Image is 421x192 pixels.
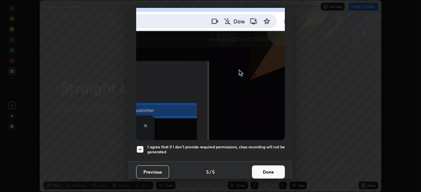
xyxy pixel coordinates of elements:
[212,168,215,175] h4: 5
[252,165,285,179] button: Done
[210,168,211,175] h4: /
[147,144,285,155] h5: I agree that if I don't provide required permissions, class recording will not be generated
[206,168,209,175] h4: 5
[136,165,169,179] button: Previous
